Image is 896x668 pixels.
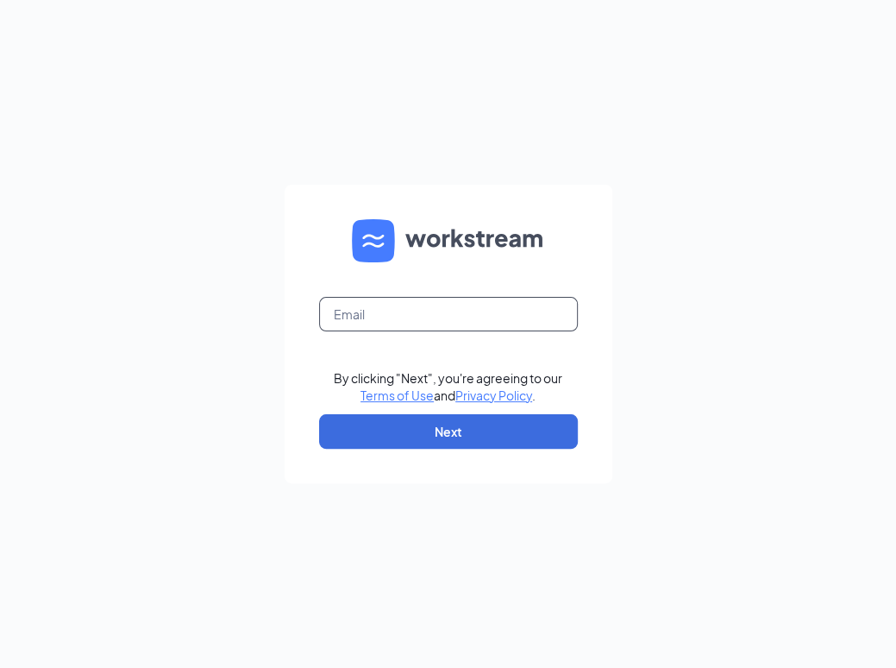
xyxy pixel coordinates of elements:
[319,414,578,449] button: Next
[319,297,578,331] input: Email
[360,388,434,403] a: Terms of Use
[352,219,545,262] img: WS logo and Workstream text
[455,388,532,403] a: Privacy Policy
[334,369,562,404] div: By clicking "Next", you're agreeing to our and .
